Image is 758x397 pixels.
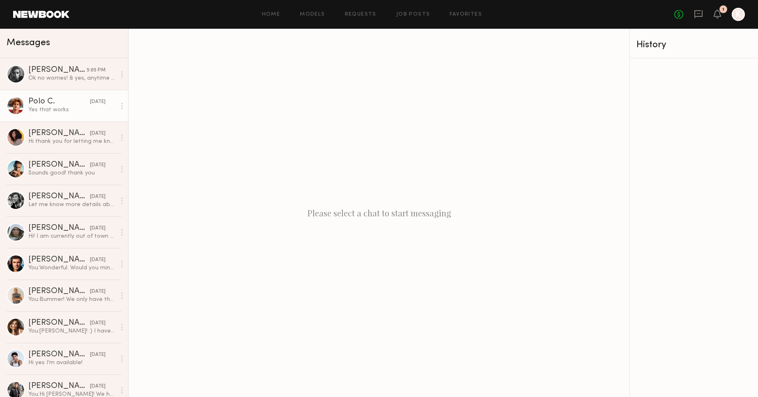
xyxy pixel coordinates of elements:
div: [PERSON_NAME] O. [28,287,90,296]
div: Hi thank you for letting me know! I just found out I am available that day. For half day I typica... [28,138,116,145]
a: Home [262,12,280,17]
div: [DATE] [90,193,106,201]
div: Ok no worries! & yes, anytime / morning works as well Tues! [28,74,116,82]
div: [PERSON_NAME] [28,224,90,232]
div: [PERSON_NAME] [28,319,90,327]
div: [PERSON_NAME] [28,129,90,138]
div: [DATE] [90,256,106,264]
div: [DATE] [90,319,106,327]
div: [DATE] [90,288,106,296]
a: Requests [345,12,377,17]
div: Sounds good! thank you [28,169,116,177]
div: [DATE] [90,351,106,359]
a: Models [300,12,325,17]
div: You: Bummer! We only have the 16th as an option. Let me know if anything changes! [28,296,116,303]
div: [DATE] [90,225,106,232]
div: [PERSON_NAME] [28,161,90,169]
div: [DATE] [90,383,106,390]
div: 1 [722,7,724,12]
a: Favorites [450,12,482,17]
span: Messages [7,38,50,48]
div: [PERSON_NAME] [28,193,90,201]
a: K [732,8,745,21]
div: [PERSON_NAME] [28,382,90,390]
div: [DATE] [90,161,106,169]
div: Let me know more details about the job please :) [28,201,116,209]
div: [PERSON_NAME] [28,66,87,74]
div: Please select a chat to start messaging [129,29,629,397]
div: Hi! I am currently out of town or I would love to!!! [28,232,116,240]
div: [PERSON_NAME] [28,256,90,264]
div: Hi yes I’m available! [28,359,116,367]
div: Polo C. [28,98,90,106]
div: Yes that works [28,106,116,114]
div: [DATE] [90,98,106,106]
div: You: [PERSON_NAME]! :) I have a shoot coming up for Sportiqe with photographer [PERSON_NAME] on [... [28,327,116,335]
div: 5:05 PM [87,67,106,74]
div: You: Wonderful. Would you mind holding the time? Are you able to send in a casting digitals + vid... [28,264,116,272]
div: History [636,40,751,50]
a: Job Posts [396,12,430,17]
div: [DATE] [90,130,106,138]
div: [PERSON_NAME] [28,351,90,359]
